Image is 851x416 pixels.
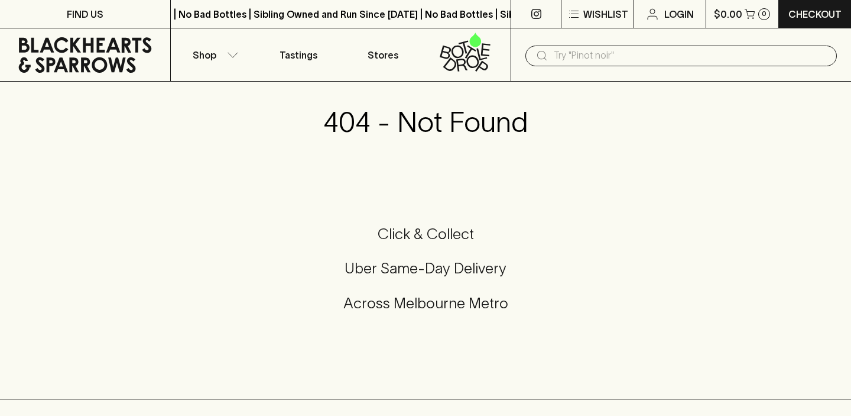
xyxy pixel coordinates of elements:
[256,28,341,81] a: Tastings
[14,224,837,244] h5: Click & Collect
[714,7,742,21] p: $0.00
[583,7,628,21] p: Wishlist
[171,28,256,81] button: Shop
[554,46,827,65] input: Try "Pinot noir"
[341,28,426,81] a: Stores
[193,48,216,62] p: Shop
[14,177,837,375] div: Call to action block
[788,7,842,21] p: Checkout
[323,105,528,138] h3: 404 - Not Found
[14,259,837,278] h5: Uber Same-Day Delivery
[67,7,103,21] p: FIND US
[664,7,694,21] p: Login
[14,294,837,313] h5: Across Melbourne Metro
[280,48,317,62] p: Tastings
[368,48,398,62] p: Stores
[762,11,766,17] p: 0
